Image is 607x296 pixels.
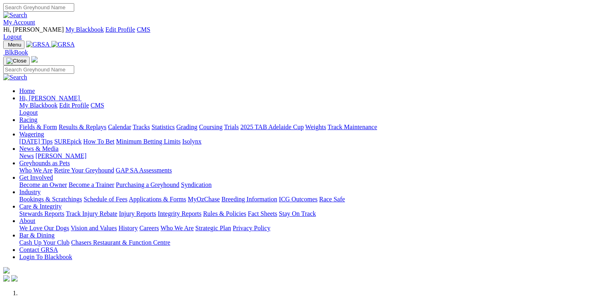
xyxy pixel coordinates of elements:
[3,57,30,65] button: Toggle navigation
[240,124,304,130] a: 2025 TAB Adelaide Cup
[19,152,604,160] div: News & Media
[279,196,317,203] a: ICG Outcomes
[66,210,117,217] a: Track Injury Rebate
[3,65,74,74] input: Search
[3,267,10,274] img: logo-grsa-white.png
[19,116,37,123] a: Racing
[19,95,80,101] span: Hi, [PERSON_NAME]
[19,246,58,253] a: Contact GRSA
[160,225,194,231] a: Who We Are
[3,12,27,19] img: Search
[35,152,86,159] a: [PERSON_NAME]
[19,210,64,217] a: Stewards Reports
[19,203,62,210] a: Care & Integrity
[71,225,117,231] a: Vision and Values
[188,196,220,203] a: MyOzChase
[3,3,74,12] input: Search
[19,131,44,138] a: Wagering
[305,124,326,130] a: Weights
[328,124,377,130] a: Track Maintenance
[3,275,10,282] img: facebook.svg
[19,138,53,145] a: [DATE] Tips
[19,232,55,239] a: Bar & Dining
[199,124,223,130] a: Coursing
[19,102,604,116] div: Hi, [PERSON_NAME]
[116,181,179,188] a: Purchasing a Greyhound
[54,138,81,145] a: SUREpick
[158,210,201,217] a: Integrity Reports
[19,95,81,101] a: Hi, [PERSON_NAME]
[19,109,38,116] a: Logout
[108,124,131,130] a: Calendar
[19,160,70,166] a: Greyhounds as Pets
[65,26,104,33] a: My Blackbook
[137,26,150,33] a: CMS
[6,58,26,64] img: Close
[279,210,316,217] a: Stay On Track
[19,217,35,224] a: About
[19,181,67,188] a: Become an Owner
[19,189,41,195] a: Industry
[8,42,21,48] span: Menu
[19,225,69,231] a: We Love Our Dogs
[177,124,197,130] a: Grading
[19,239,604,246] div: Bar & Dining
[129,196,186,203] a: Applications & Forms
[19,102,58,109] a: My Blackbook
[106,26,135,33] a: Edit Profile
[5,49,28,56] span: BlkBook
[19,225,604,232] div: About
[19,167,604,174] div: Greyhounds as Pets
[181,181,211,188] a: Syndication
[71,239,170,246] a: Chasers Restaurant & Function Centre
[3,49,28,56] a: BlkBook
[59,124,106,130] a: Results & Replays
[3,41,24,49] button: Toggle navigation
[83,138,115,145] a: How To Bet
[319,196,345,203] a: Race Safe
[19,181,604,189] div: Get Involved
[133,124,150,130] a: Tracks
[19,145,59,152] a: News & Media
[221,196,277,203] a: Breeding Information
[19,124,57,130] a: Fields & Form
[182,138,201,145] a: Isolynx
[54,167,114,174] a: Retire Your Greyhound
[248,210,277,217] a: Fact Sheets
[19,253,72,260] a: Login To Blackbook
[152,124,175,130] a: Statistics
[19,174,53,181] a: Get Involved
[19,124,604,131] div: Racing
[91,102,104,109] a: CMS
[19,87,35,94] a: Home
[26,41,50,48] img: GRSA
[195,225,231,231] a: Strategic Plan
[203,210,246,217] a: Rules & Policies
[224,124,239,130] a: Trials
[51,41,75,48] img: GRSA
[19,152,34,159] a: News
[19,210,604,217] div: Care & Integrity
[118,225,138,231] a: History
[31,56,38,63] img: logo-grsa-white.png
[19,196,82,203] a: Bookings & Scratchings
[119,210,156,217] a: Injury Reports
[69,181,114,188] a: Become a Trainer
[3,19,35,26] a: My Account
[19,167,53,174] a: Who We Are
[19,239,69,246] a: Cash Up Your Club
[83,196,127,203] a: Schedule of Fees
[19,196,604,203] div: Industry
[139,225,159,231] a: Careers
[116,138,181,145] a: Minimum Betting Limits
[233,225,270,231] a: Privacy Policy
[59,102,89,109] a: Edit Profile
[3,26,64,33] span: Hi, [PERSON_NAME]
[3,33,22,40] a: Logout
[19,138,604,145] div: Wagering
[3,74,27,81] img: Search
[116,167,172,174] a: GAP SA Assessments
[3,26,604,41] div: My Account
[11,275,18,282] img: twitter.svg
